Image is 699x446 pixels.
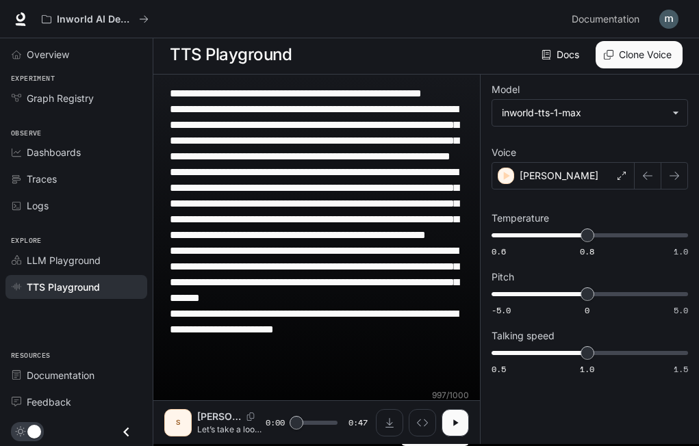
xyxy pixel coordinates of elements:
button: Download audio [376,409,403,436]
button: All workspaces [36,5,155,33]
span: 0.5 [492,363,506,375]
a: LLM Playground [5,248,147,272]
a: Documentation [566,5,650,33]
span: TTS Playground [27,280,100,294]
span: Feedback [27,395,71,409]
span: 0:00 [266,416,285,430]
a: Graph Registry [5,86,147,110]
a: TTS Playground [5,275,147,299]
div: S [167,412,189,434]
div: inworld-tts-1-max [502,106,665,120]
span: Dashboards [27,145,81,159]
span: -5.0 [492,304,511,316]
a: Documentation [5,363,147,387]
span: 5.0 [674,304,688,316]
a: Dashboards [5,140,147,164]
p: Temperature [492,213,549,223]
span: 1.0 [674,246,688,257]
a: Overview [5,42,147,66]
span: 1.0 [580,363,594,375]
a: Logs [5,194,147,218]
button: Copy Voice ID [241,412,260,421]
span: Documentation [27,368,94,382]
span: Graph Registry [27,91,94,105]
span: Overview [27,47,69,62]
div: inworld-tts-1-max [492,100,687,126]
p: Inworld AI Demos [57,14,134,25]
span: Traces [27,172,57,186]
a: Feedback [5,390,147,414]
a: Docs [539,41,585,68]
span: Logs [27,198,49,213]
span: 0.6 [492,246,506,257]
button: Clone Voice [596,41,683,68]
p: Let’s take a look at U.S. recessions since [DATE]. The National Bureau of Economic Research, or N... [197,423,263,435]
span: 1.5 [674,363,688,375]
p: [PERSON_NAME] [520,169,598,183]
span: LLM Playground [27,253,101,267]
p: [PERSON_NAME] [197,410,241,423]
p: Voice [492,148,516,157]
button: User avatar [655,5,683,33]
img: User avatar [659,10,678,29]
p: Pitch [492,272,514,282]
p: Talking speed [492,331,555,341]
a: Traces [5,167,147,191]
span: 0:47 [348,416,368,430]
button: Inspect [409,409,436,436]
button: Close drawer [111,418,142,446]
span: Documentation [572,11,639,28]
span: Dark mode toggle [27,423,41,438]
span: 0.8 [580,246,594,257]
span: 0 [585,304,589,316]
p: Model [492,85,520,94]
h1: TTS Playground [170,41,292,68]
